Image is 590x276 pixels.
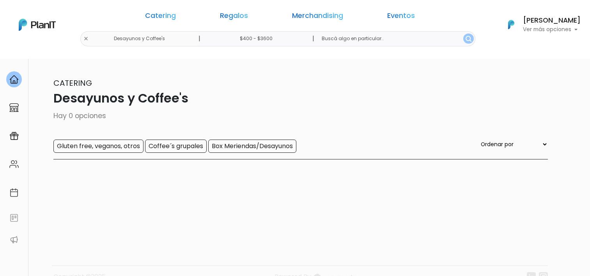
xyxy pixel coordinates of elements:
[83,36,89,41] img: close-6986928ebcb1d6c9903e3b54e860dbc4d054630f23adef3a32610726dff6a82b.svg
[503,16,520,33] img: PlanIt Logo
[523,17,581,24] h6: [PERSON_NAME]
[312,34,314,43] p: |
[292,12,343,22] a: Merchandising
[9,159,19,169] img: people-662611757002400ad9ed0e3c099ab2801c6687ba6c219adb57efc949bc21e19d.svg
[43,77,548,89] p: Catering
[9,213,19,223] img: feedback-78b5a0c8f98aac82b08bfc38622c3050aee476f2c9584af64705fc4e61158814.svg
[498,14,581,35] button: PlanIt Logo [PERSON_NAME] Ver más opciones
[220,12,248,22] a: Regalos
[19,19,56,31] img: PlanIt Logo
[9,131,19,141] img: campaigns-02234683943229c281be62815700db0a1741e53638e28bf9629b52c665b00959.svg
[53,140,144,153] input: Gluten free, veganos, otros
[387,12,415,22] a: Eventos
[208,140,296,153] input: Box Meriendas/Desayunos
[523,27,581,32] p: Ver más opciones
[145,12,176,22] a: Catering
[9,75,19,84] img: home-e721727adea9d79c4d83392d1f703f7f8bce08238fde08b1acbfd93340b81755.svg
[43,111,548,121] p: Hay 0 opciones
[466,36,471,42] img: search_button-432b6d5273f82d61273b3651a40e1bd1b912527efae98b1b7a1b2c0702e16a8d.svg
[145,140,207,153] input: Coffee´s grupales
[43,89,548,108] p: Desayunos y Coffee's
[9,235,19,244] img: partners-52edf745621dab592f3b2c58e3bca9d71375a7ef29c3b500c9f145b62cc070d4.svg
[9,103,19,112] img: marketplace-4ceaa7011d94191e9ded77b95e3339b90024bf715f7c57f8cf31f2d8c509eaba.svg
[9,188,19,197] img: calendar-87d922413cdce8b2cf7b7f5f62616a5cf9e4887200fb71536465627b3292af00.svg
[198,34,200,43] p: |
[315,31,475,46] input: Buscá algo en particular..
